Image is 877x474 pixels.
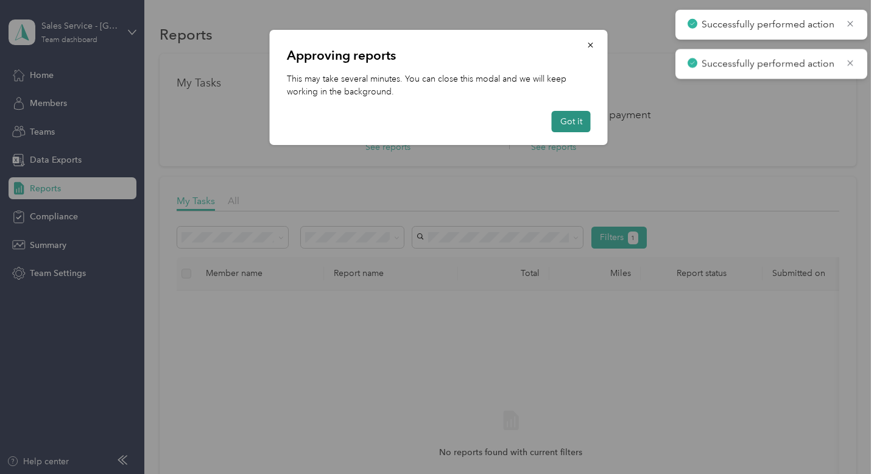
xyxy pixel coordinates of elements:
[270,30,608,145] div: This may take several minutes. You can close this modal and we will keep working in the background.
[287,47,591,64] p: Approving reports
[552,111,591,132] button: Got it
[809,406,877,474] iframe: Everlance-gr Chat Button Frame
[702,17,837,32] p: Successfully performed action
[702,57,837,72] p: Successfully performed action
